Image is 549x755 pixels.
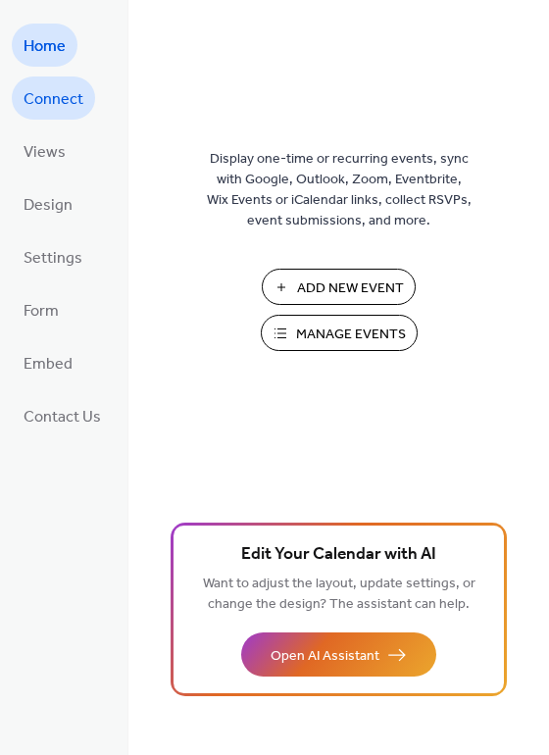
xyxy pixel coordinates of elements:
span: Display one-time or recurring events, sync with Google, Outlook, Zoom, Eventbrite, Wix Events or ... [207,149,472,231]
a: Form [12,288,71,331]
span: Want to adjust the layout, update settings, or change the design? The assistant can help. [203,571,475,618]
a: Embed [12,341,84,384]
a: Views [12,129,77,173]
span: Home [24,31,66,63]
a: Settings [12,235,94,278]
span: Settings [24,243,82,275]
button: Open AI Assistant [241,632,436,677]
span: Design [24,190,73,222]
span: Contact Us [24,402,101,433]
button: Add New Event [262,269,416,305]
a: Contact Us [12,394,113,437]
span: Form [24,296,59,327]
span: Add New Event [297,278,404,299]
span: Embed [24,349,73,380]
span: Manage Events [296,325,406,345]
span: Connect [24,84,83,116]
a: Connect [12,76,95,120]
button: Manage Events [261,315,418,351]
span: Open AI Assistant [271,646,379,667]
a: Design [12,182,84,226]
span: Views [24,137,66,169]
a: Home [12,24,77,67]
span: Edit Your Calendar with AI [241,541,436,569]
